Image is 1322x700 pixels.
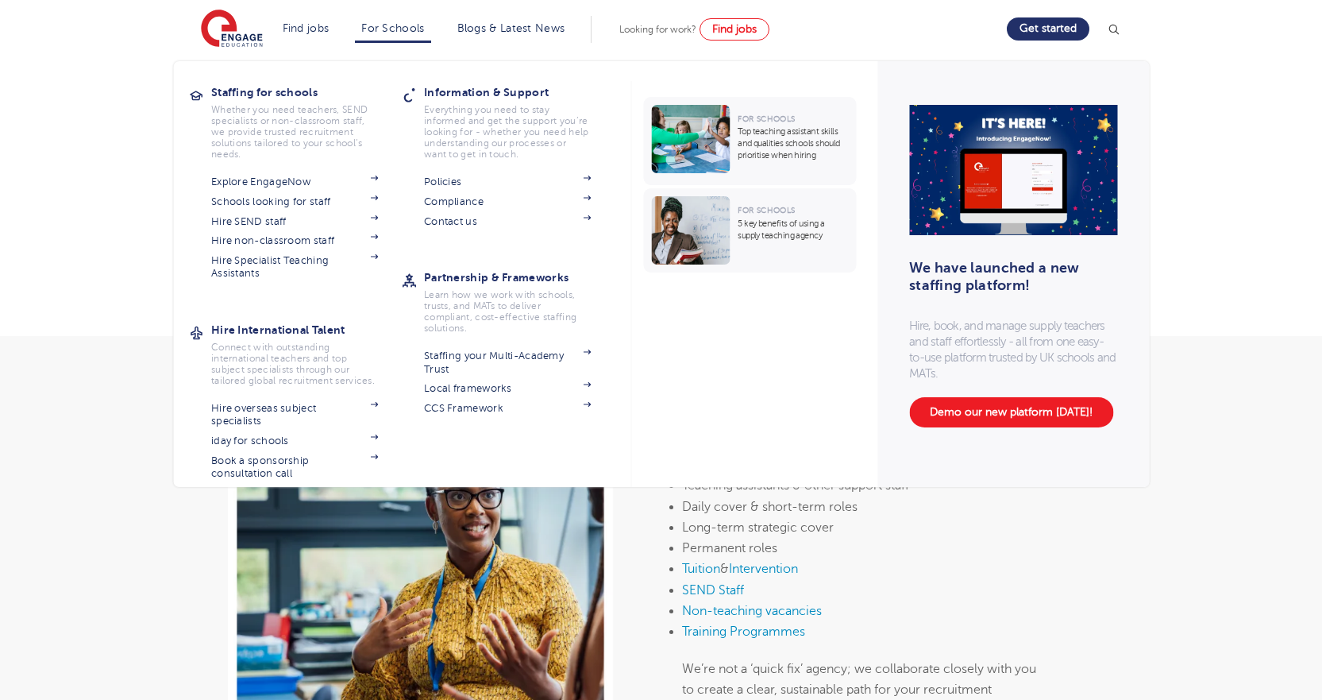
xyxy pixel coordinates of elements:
a: Hire overseas subject specialists [211,402,378,428]
a: Intervention [729,562,798,576]
a: Schools looking for staff [211,195,378,208]
a: Get started [1007,17,1089,41]
a: Staffing your Multi-Academy Trust [424,350,591,376]
span: For Schools [738,206,795,215]
a: Contact us [424,215,591,228]
a: Policies [424,176,591,188]
a: Explore EngageNow [211,176,378,188]
a: For SchoolsTop teaching assistant skills and qualities schools should prioritise when hiring [643,97,860,185]
a: Hire non-classroom staff [211,234,378,247]
h3: Hire International Talent [211,319,402,341]
p: Learn how we work with schools, trusts, and MATs to deliver compliant, cost-effective staffing so... [424,289,591,334]
a: SEND Staff [682,583,744,598]
a: Staffing for schoolsWhether you need teachers, SEND specialists or non-classroom staff, we provid... [211,81,402,160]
li: & [682,559,1037,579]
img: Engage Education [201,10,263,49]
a: Partnership & FrameworksLearn how we work with schools, trusts, and MATs to deliver compliant, co... [424,266,615,334]
p: Everything you need to stay informed and get the support you’re looking for - whether you need he... [424,104,591,160]
p: 5 key benefits of using a supply teaching agency [738,218,848,242]
a: Training Programmes [682,625,805,639]
a: Blogs & Latest News [457,22,565,34]
span: For Schools [738,114,795,123]
a: For Schools5 key benefits of using a supply teaching agency [643,188,860,273]
li: Permanent roles [682,538,1037,559]
a: Information & SupportEverything you need to stay informed and get the support you’re looking for ... [424,81,615,160]
a: Hire International TalentConnect with outstanding international teachers and top subject speciali... [211,319,402,386]
a: Hire SEND staff [211,215,378,228]
p: Top teaching assistant skills and qualities schools should prioritise when hiring [738,126,848,161]
p: Hire, book, and manage supply teachers and staff effortlessly - all from one easy-to-use platform... [909,318,1117,381]
li: Long-term strategic cover [682,517,1037,538]
h3: Staffing for schools [211,81,402,103]
a: CCS Framework [424,402,591,415]
a: Compliance [424,195,591,208]
h3: Information & Support [424,81,615,103]
a: Local frameworks [424,382,591,395]
a: Demo our new platform [DATE]! [909,397,1113,427]
a: Find jobs [283,22,330,34]
a: Tuition [682,562,720,576]
span: Find jobs [712,23,757,35]
a: Hire Specialist Teaching Assistants [211,254,378,280]
a: For Schools [361,22,424,34]
p: Connect with outstanding international teachers and top subject specialists through our tailored ... [211,342,378,386]
h3: We have launched a new staffing platform! [909,259,1107,294]
a: Non-teaching vacancies [682,604,822,618]
span: Looking for work? [619,24,696,35]
p: Whether you need teachers, SEND specialists or non-classroom staff, we provide trusted recruitmen... [211,104,378,160]
a: iday for schools [211,435,378,447]
a: Find jobs [700,18,769,41]
h3: Partnership & Frameworks [424,266,615,288]
li: Daily cover & short-term roles [682,497,1037,517]
a: Book a sponsorship consultation call [211,454,378,481]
